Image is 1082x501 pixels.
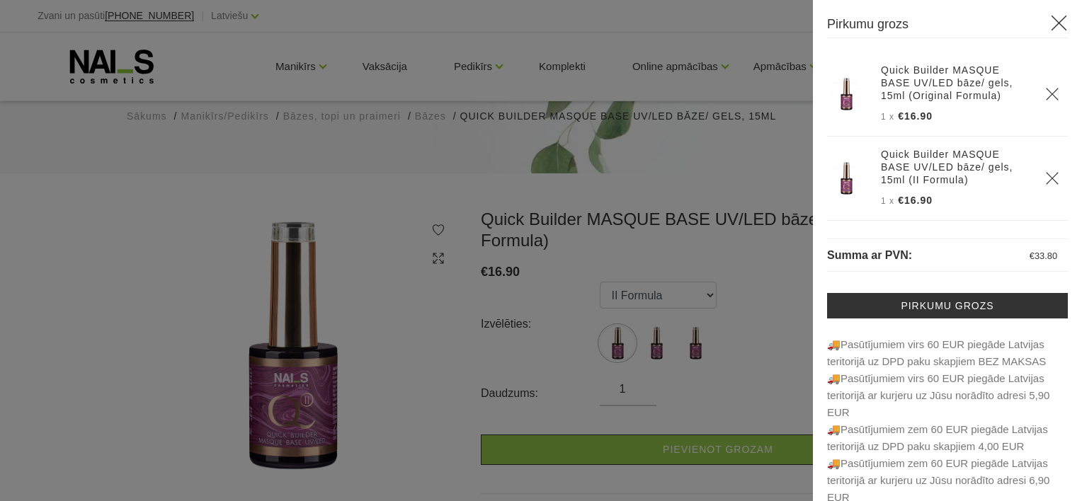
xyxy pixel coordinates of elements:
[1045,87,1059,101] a: Delete
[881,196,894,206] span: 1 x
[881,112,894,122] span: 1 x
[827,249,912,261] span: Summa ar PVN:
[827,14,1068,38] h3: Pirkumu grozs
[898,195,933,206] span: €16.90
[898,110,933,122] span: €16.90
[881,64,1028,102] a: Quick Builder MASQUE BASE UV/LED bāze/ gels, 15ml (Original Formula)
[881,148,1028,186] a: Quick Builder MASQUE BASE UV/LED bāze/ gels, 15ml (II Formula)
[1030,250,1035,261] span: €
[1045,171,1059,185] a: Delete
[1035,250,1057,261] span: 33.80
[827,293,1068,318] a: Pirkumu grozs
